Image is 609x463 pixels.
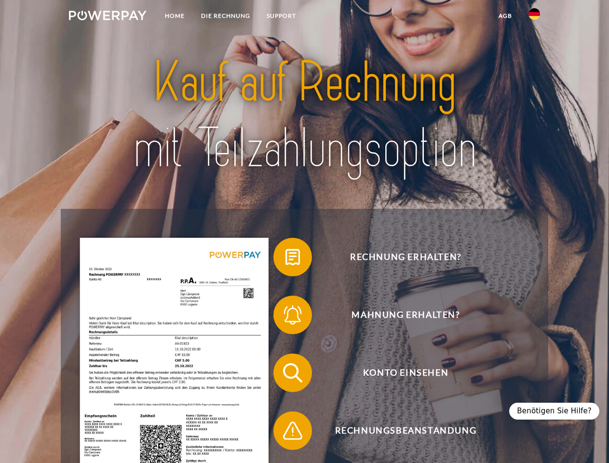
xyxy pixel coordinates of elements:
a: SUPPORT [258,7,304,25]
span: Rechnung erhalten? [287,238,524,276]
div: Benötigen Sie Hilfe? [509,403,599,420]
span: Rechnungsbeanstandung [287,411,524,450]
img: qb_warning.svg [281,419,305,443]
img: title-powerpay_de.svg [92,46,517,185]
img: qb_search.svg [281,361,305,385]
button: Konto einsehen [273,354,524,392]
a: Home [157,7,193,25]
a: DIE RECHNUNG [193,7,258,25]
img: de [528,8,540,20]
button: Rechnungsbeanstandung [273,411,524,450]
img: qb_bill.svg [281,245,305,269]
button: Rechnung erhalten? [273,238,524,276]
img: qb_bell.svg [281,303,305,327]
span: Konto einsehen [287,354,524,392]
span: Mahnung erhalten? [287,296,524,334]
img: logo-powerpay-white.svg [69,11,147,20]
a: agb [490,7,520,25]
button: Mahnung erhalten? [273,296,524,334]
